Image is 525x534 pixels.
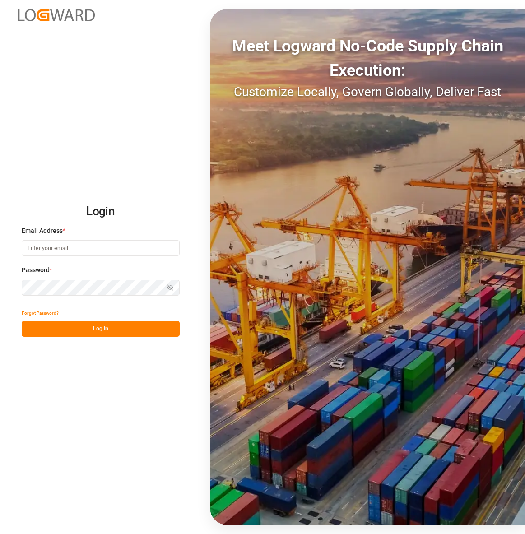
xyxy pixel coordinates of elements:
div: Meet Logward No-Code Supply Chain Execution: [210,34,525,83]
img: Logward_new_orange.png [18,9,95,21]
button: Log In [22,321,180,337]
input: Enter your email [22,240,180,256]
span: Email Address [22,226,63,236]
span: Password [22,265,50,275]
h2: Login [22,197,180,226]
button: Forgot Password? [22,305,59,321]
div: Customize Locally, Govern Globally, Deliver Fast [210,83,525,102]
